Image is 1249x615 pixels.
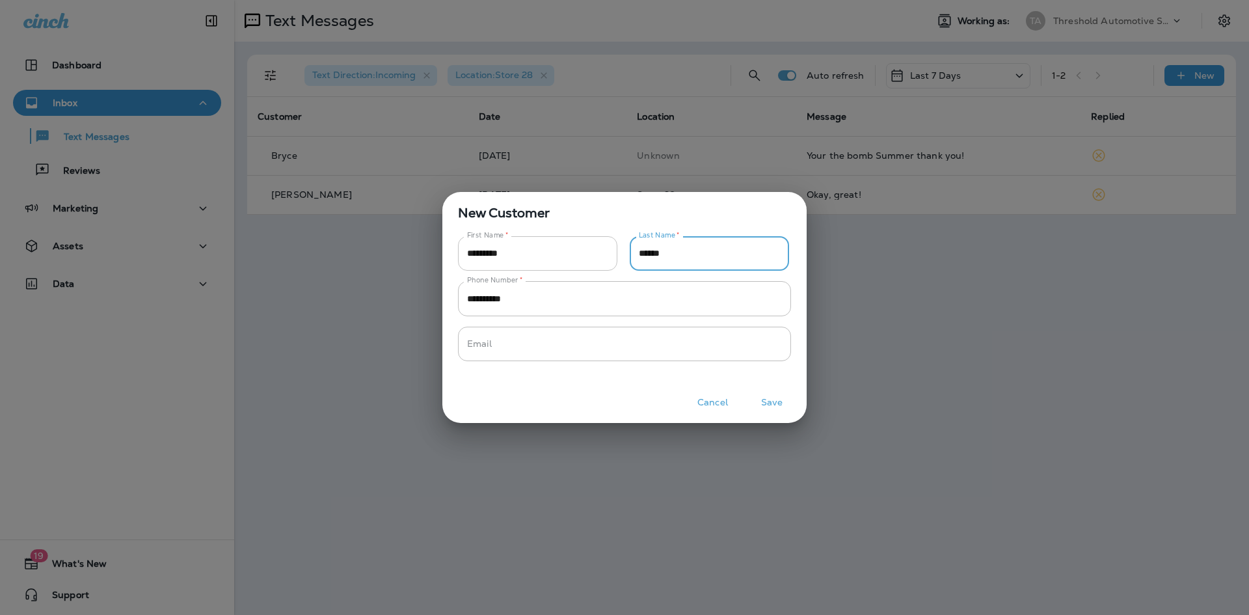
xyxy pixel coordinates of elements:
span: New Customer [442,192,807,223]
button: Save [747,392,796,413]
button: Cancel [688,392,737,413]
label: Last Name [639,230,680,240]
label: Phone Number [467,275,522,285]
label: First Name [467,230,509,240]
